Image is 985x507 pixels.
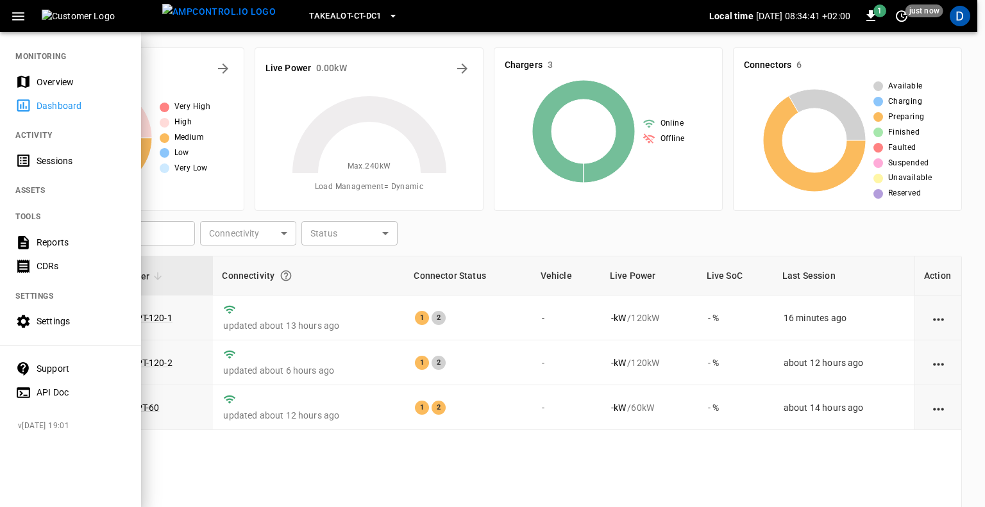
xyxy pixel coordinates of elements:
img: ampcontrol.io logo [162,4,276,20]
p: [DATE] 08:34:41 +02:00 [756,10,850,22]
span: v [DATE] 19:01 [18,420,131,433]
div: Settings [37,315,126,328]
p: Local time [709,10,753,22]
span: just now [905,4,943,17]
div: CDRs [37,260,126,272]
button: set refresh interval [891,6,912,26]
span: 1 [873,4,886,17]
span: Takealot-CT-DC1 [309,9,382,24]
div: Support [37,362,126,375]
div: Overview [37,76,126,88]
div: Sessions [37,154,126,167]
div: Dashboard [37,99,126,112]
img: Customer Logo [42,10,157,22]
div: profile-icon [950,6,970,26]
div: API Doc [37,386,126,399]
div: Reports [37,236,126,249]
